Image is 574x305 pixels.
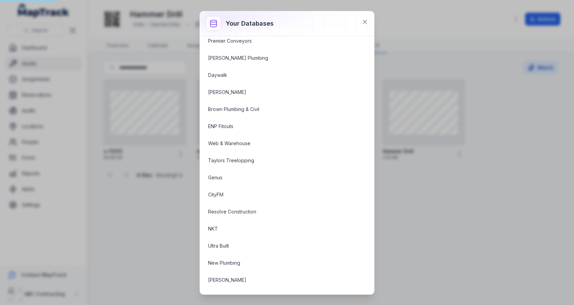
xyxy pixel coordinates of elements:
a: Taylors Treelopping [208,157,350,164]
a: [PERSON_NAME] [208,277,350,283]
a: [PERSON_NAME] [208,89,350,96]
a: CityFM [208,191,350,198]
a: [PERSON_NAME] Plumbing [208,55,350,61]
a: Daywalk [208,72,350,79]
a: ENP Fitouts [208,123,350,130]
a: Brown Plumbing & Civil [208,106,350,113]
a: Web & Warehouse [208,140,350,147]
a: New Plumbing [208,260,350,266]
a: Ultra Built [208,242,350,249]
a: Resolve Construction [208,208,350,215]
h3: Your databases [226,19,274,28]
a: Premier Conveyors [208,38,350,44]
a: Genus [208,174,350,181]
a: I&D Group [208,294,350,301]
a: NKT [208,225,350,232]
